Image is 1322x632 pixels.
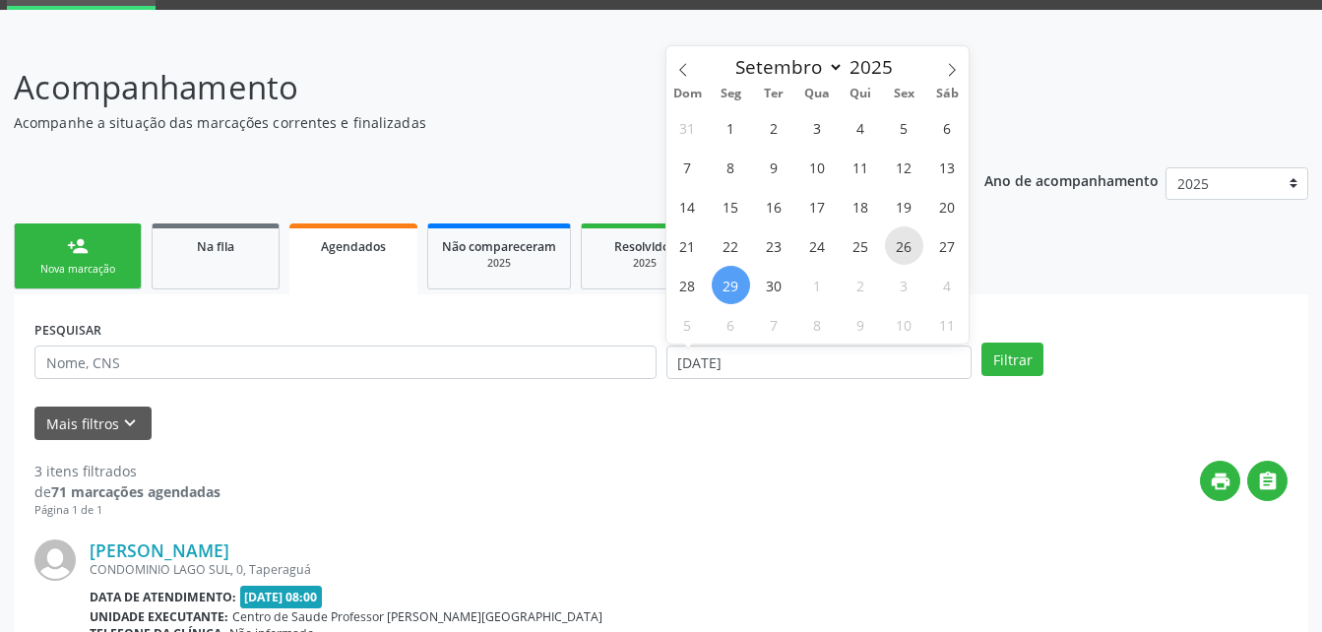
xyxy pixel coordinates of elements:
[882,88,925,100] span: Sex
[798,148,837,186] span: Setembro 10, 2025
[668,305,707,344] span: Outubro 5, 2025
[928,226,967,265] span: Setembro 27, 2025
[798,108,837,147] span: Setembro 3, 2025
[668,187,707,225] span: Setembro 14, 2025
[666,346,973,379] input: Selecione um intervalo
[442,238,556,255] span: Não compareceram
[798,187,837,225] span: Setembro 17, 2025
[712,266,750,304] span: Setembro 29, 2025
[668,226,707,265] span: Setembro 21, 2025
[34,315,101,346] label: PESQUISAR
[1247,461,1288,501] button: 
[34,481,220,502] div: de
[842,305,880,344] span: Outubro 9, 2025
[928,187,967,225] span: Setembro 20, 2025
[34,346,657,379] input: Nome, CNS
[755,108,793,147] span: Setembro 2, 2025
[795,88,839,100] span: Qua
[755,305,793,344] span: Outubro 7, 2025
[842,187,880,225] span: Setembro 18, 2025
[842,266,880,304] span: Outubro 2, 2025
[119,412,141,434] i: keyboard_arrow_down
[798,266,837,304] span: Outubro 1, 2025
[240,586,323,608] span: [DATE] 08:00
[712,305,750,344] span: Outubro 6, 2025
[726,53,845,81] select: Month
[928,148,967,186] span: Setembro 13, 2025
[34,407,152,441] button: Mais filtroskeyboard_arrow_down
[755,226,793,265] span: Setembro 23, 2025
[666,88,710,100] span: Dom
[925,88,969,100] span: Sáb
[668,148,707,186] span: Setembro 7, 2025
[984,167,1159,192] p: Ano de acompanhamento
[1200,461,1240,501] button: print
[34,461,220,481] div: 3 itens filtrados
[197,238,234,255] span: Na fila
[885,148,923,186] span: Setembro 12, 2025
[29,262,127,277] div: Nova marcação
[14,112,920,133] p: Acompanhe a situação das marcações correntes e finalizadas
[668,266,707,304] span: Setembro 28, 2025
[981,343,1043,376] button: Filtrar
[709,88,752,100] span: Seg
[90,589,236,605] b: Data de atendimento:
[885,305,923,344] span: Outubro 10, 2025
[839,88,882,100] span: Qui
[67,235,89,257] div: person_add
[842,226,880,265] span: Setembro 25, 2025
[668,108,707,147] span: Agosto 31, 2025
[798,305,837,344] span: Outubro 8, 2025
[232,608,602,625] span: Centro de Saude Professor [PERSON_NAME][GEOGRAPHIC_DATA]
[1210,471,1231,492] i: print
[712,187,750,225] span: Setembro 15, 2025
[842,108,880,147] span: Setembro 4, 2025
[842,148,880,186] span: Setembro 11, 2025
[321,238,386,255] span: Agendados
[712,108,750,147] span: Setembro 1, 2025
[1257,471,1279,492] i: 
[51,482,220,501] strong: 71 marcações agendadas
[885,266,923,304] span: Outubro 3, 2025
[755,148,793,186] span: Setembro 9, 2025
[596,256,694,271] div: 2025
[442,256,556,271] div: 2025
[752,88,795,100] span: Ter
[928,108,967,147] span: Setembro 6, 2025
[928,305,967,344] span: Outubro 11, 2025
[34,539,76,581] img: img
[755,187,793,225] span: Setembro 16, 2025
[928,266,967,304] span: Outubro 4, 2025
[885,108,923,147] span: Setembro 5, 2025
[34,502,220,519] div: Página 1 de 1
[712,148,750,186] span: Setembro 8, 2025
[798,226,837,265] span: Setembro 24, 2025
[844,54,909,80] input: Year
[885,226,923,265] span: Setembro 26, 2025
[885,187,923,225] span: Setembro 19, 2025
[90,608,228,625] b: Unidade executante:
[712,226,750,265] span: Setembro 22, 2025
[14,63,920,112] p: Acompanhamento
[90,539,229,561] a: [PERSON_NAME]
[755,266,793,304] span: Setembro 30, 2025
[90,561,992,578] div: CONDOMINIO LAGO SUL, 0, Taperaguá
[614,238,675,255] span: Resolvidos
